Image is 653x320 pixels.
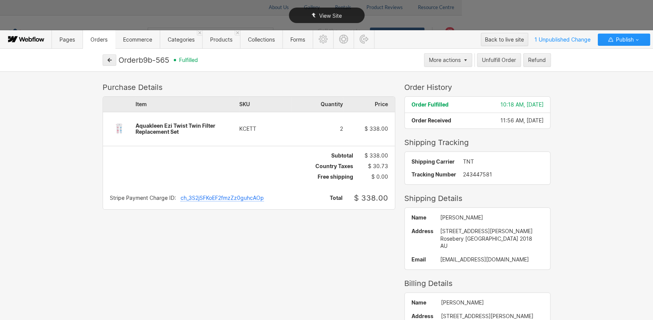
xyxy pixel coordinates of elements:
[291,126,343,132] div: 2
[523,53,551,67] button: Refund
[424,53,472,67] button: More actions
[528,57,546,63] div: Refund
[123,36,152,43] span: Ecommerce
[598,34,650,46] button: Publish
[291,97,343,112] div: Quantity
[481,33,528,46] button: Back to live site
[411,159,456,165] span: Shipping Carrier
[365,125,388,132] span: $ 338.00
[103,116,136,142] img: Aquakleen Ezi Twist Twin Filter Replacement Set
[90,36,108,43] span: Orders
[179,57,198,63] span: fulfilled
[136,122,215,135] span: Aquakleen Ezi Twist Twin Filter Replacement Set
[411,312,434,320] span: Address
[411,215,433,221] span: Name
[365,152,388,159] span: $ 338.00
[411,257,433,263] span: Email
[404,279,551,288] div: Billing Details
[482,57,516,63] div: Unfulfill Order
[404,138,551,147] div: Shipping Tracking
[614,34,633,45] span: Publish
[181,195,264,201] div: ch_3S2jSFKoEF2fmzZz0guhcAOp
[197,30,202,36] a: Close 'Categories' tab
[531,34,594,45] span: 1 Unpublished Change
[440,227,544,235] div: [STREET_ADDRESS][PERSON_NAME]
[315,163,353,169] span: Country Taxes
[371,174,388,180] span: $ 0.00
[319,12,342,19] span: View Site
[429,57,461,63] div: More actions
[411,101,449,108] span: Order Fulfilled
[411,300,434,306] span: Name
[500,101,543,108] span: 10:18 AM, [DATE]
[343,97,395,112] div: Price
[500,117,543,124] span: 11:56 AM, [DATE]
[354,193,388,203] span: $ 338.00
[411,172,456,178] span: Tracking Number
[110,195,176,201] div: Stripe Payment Charge ID:
[441,312,544,320] div: [STREET_ADDRESS][PERSON_NAME]
[136,97,239,112] div: Item
[330,195,343,201] span: Total
[441,300,544,306] div: [PERSON_NAME]
[440,235,544,243] div: Rosebery [GEOGRAPHIC_DATA] 2018
[404,194,551,203] div: Shipping Details
[411,117,451,124] span: Order Received
[290,36,305,43] span: Forms
[440,215,544,221] div: [PERSON_NAME]
[440,242,544,250] div: AU
[103,83,395,92] div: Purchase Details
[239,126,291,132] div: KCETT
[404,83,551,92] div: Order History
[168,36,195,43] span: Categories
[411,227,433,235] span: Address
[463,159,544,165] div: TNT
[118,56,169,65] div: Order b9b-565
[318,174,353,180] span: Free shipping
[210,36,232,43] span: Products
[3,18,23,25] span: Text us
[368,163,388,169] span: $ 30.73
[485,34,524,45] div: Back to live site
[463,172,544,178] span: 243447581
[248,36,275,43] span: Collections
[235,30,240,36] a: Close 'Products' tab
[331,153,353,159] span: Subtotal
[477,53,521,67] button: Unfulfill Order
[440,257,544,263] div: [EMAIL_ADDRESS][DOMAIN_NAME]
[239,97,291,112] div: SKU
[59,36,75,43] span: Pages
